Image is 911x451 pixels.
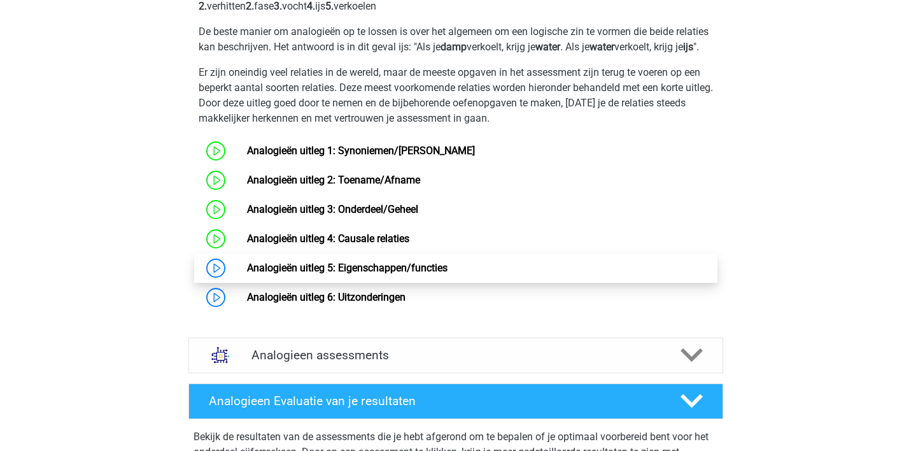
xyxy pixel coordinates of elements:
[247,203,418,215] a: Analogieën uitleg 3: Onderdeel/Geheel
[590,41,614,53] b: water
[199,24,713,55] p: De beste manier om analogieën op te lossen is over het algemeen om een logische zin te vormen die...
[441,41,467,53] b: damp
[209,394,660,408] h4: Analogieen Evaluatie van je resultaten
[247,233,409,245] a: Analogieën uitleg 4: Causale relaties
[247,262,448,274] a: Analogieën uitleg 5: Eigenschappen/functies
[199,65,713,126] p: Er zijn oneindig veel relaties in de wereld, maar de meeste opgaven in het assessment zijn terug ...
[247,174,420,186] a: Analogieën uitleg 2: Toename/Afname
[535,41,560,53] b: water
[683,41,693,53] b: ijs
[251,348,660,362] h4: Analogieen assessments
[183,383,728,419] a: Analogieen Evaluatie van je resultaten
[204,339,237,371] img: analogieen assessments
[247,145,475,157] a: Analogieën uitleg 1: Synoniemen/[PERSON_NAME]
[183,338,728,373] a: assessments Analogieen assessments
[247,291,406,303] a: Analogieën uitleg 6: Uitzonderingen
